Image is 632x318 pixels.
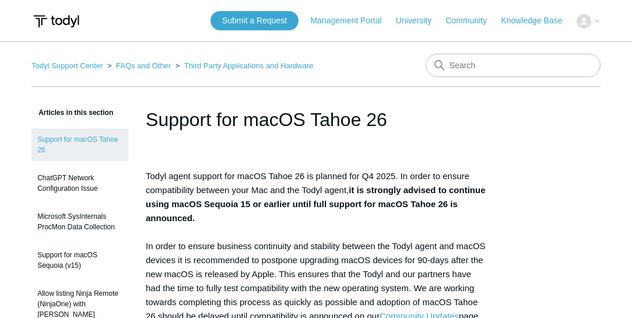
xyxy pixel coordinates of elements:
[173,61,314,70] li: Third Party Applications and Hardware
[210,11,299,30] a: Submit a Request
[310,15,393,27] a: Management Portal
[31,167,128,200] a: ChatGPT Network Configuration Issue
[31,205,128,238] a: Microsoft SysInternals ProcMon Data Collection
[31,109,113,117] span: Articles in this section
[396,15,443,27] a: University
[445,15,498,27] a: Community
[426,54,601,77] input: Search
[501,15,574,27] a: Knowledge Base
[31,11,81,32] img: Todyl Support Center Help Center home page
[31,61,103,70] a: Todyl Support Center
[184,61,314,70] a: Third Party Applications and Hardware
[31,128,128,161] a: Support for macOS Tahoe 26
[31,244,128,277] a: Support for macOS Sequoia (v15)
[31,61,105,70] li: Todyl Support Center
[146,185,485,223] strong: it is strongly advised to continue using macOS Sequoia 15 or earlier until full support for macOS...
[146,106,486,134] h1: Support for macOS Tahoe 26
[116,61,171,70] a: FAQs and Other
[105,61,173,70] li: FAQs and Other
